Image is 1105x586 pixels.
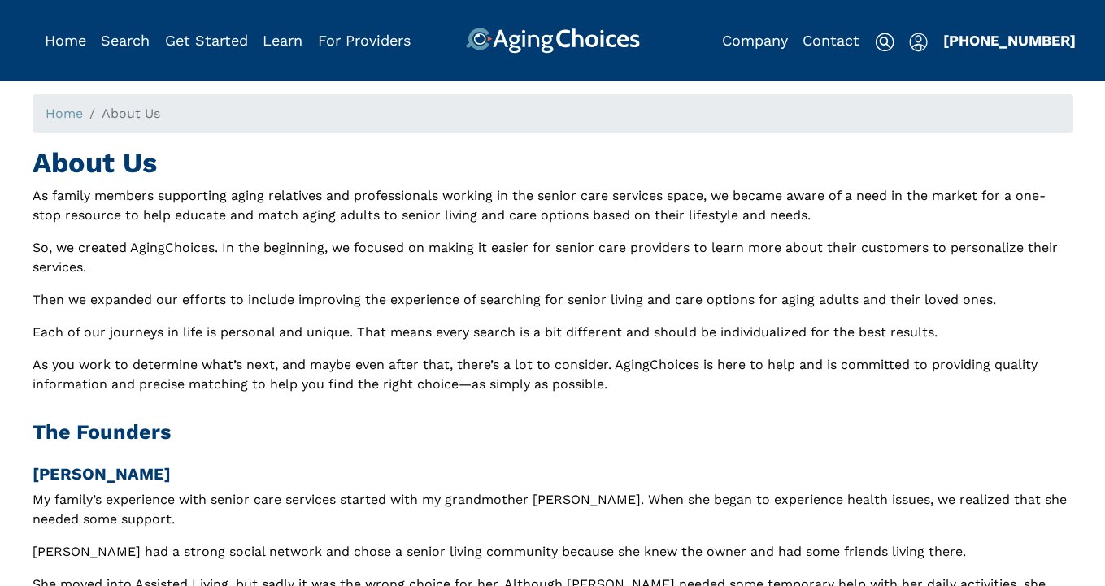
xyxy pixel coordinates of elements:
[33,146,1073,180] h1: About Us
[101,32,150,49] a: Search
[102,106,160,121] span: About Us
[33,542,1073,562] p: [PERSON_NAME] had a strong social network and chose a senior living community because she knew th...
[165,32,248,49] a: Get Started
[318,32,411,49] a: For Providers
[45,32,86,49] a: Home
[722,32,788,49] a: Company
[909,33,928,52] img: user-icon.svg
[33,238,1073,277] p: So, we created AgingChoices. In the beginning, we focused on making it easier for senior care pro...
[33,490,1073,529] p: My family’s experience with senior care services started with my grandmother [PERSON_NAME]. When ...
[465,28,639,54] img: AgingChoices
[33,464,1073,484] h3: [PERSON_NAME]
[943,32,1076,49] a: [PHONE_NUMBER]
[875,33,894,52] img: search-icon.svg
[33,420,1073,445] h2: The Founders
[803,32,859,49] a: Contact
[33,186,1073,225] p: As family members supporting aging relatives and professionals working in the senior care service...
[33,355,1073,394] p: As you work to determine what’s next, and maybe even after that, there’s a lot to consider. Aging...
[909,28,928,54] div: Popover trigger
[33,94,1073,133] nav: breadcrumb
[46,106,83,121] a: Home
[33,323,1073,342] p: Each of our journeys in life is personal and unique. That means every search is a bit different a...
[101,28,150,54] div: Popover trigger
[263,32,302,49] a: Learn
[33,290,1073,310] p: Then we expanded our efforts to include improving the experience of searching for senior living a...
